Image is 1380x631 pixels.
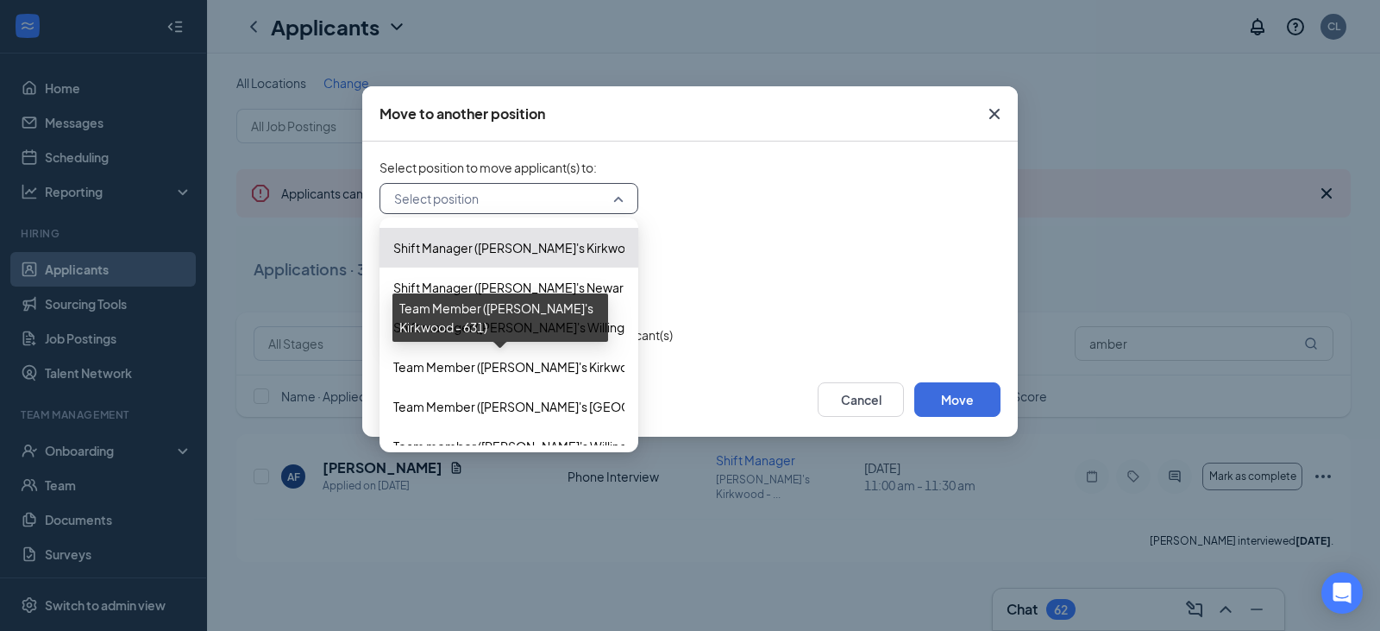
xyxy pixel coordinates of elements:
[393,238,674,257] span: Shift Manager ([PERSON_NAME]'s Kirkwood - 631)
[393,397,756,416] span: Team Member ([PERSON_NAME]'s [GEOGRAPHIC_DATA] - 7601)
[984,104,1005,124] svg: Cross
[1321,572,1363,614] div: Open Intercom Messenger
[379,159,1000,176] span: Select position to move applicant(s) to :
[971,86,1018,142] button: Close
[392,293,608,342] div: Team Member ([PERSON_NAME]'s Kirkwood - 631)
[393,357,677,376] span: Team Member ([PERSON_NAME]'s Kirkwood - 631)
[818,382,904,417] button: Cancel
[914,382,1000,417] button: Move
[393,278,671,297] span: Shift Manager ([PERSON_NAME]'s Newark - 6066)
[393,437,695,456] span: Team member ([PERSON_NAME]'s Willingboro - 1527)
[379,104,545,123] div: Move to another position
[379,242,1000,259] span: Select stage to move applicant(s) to :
